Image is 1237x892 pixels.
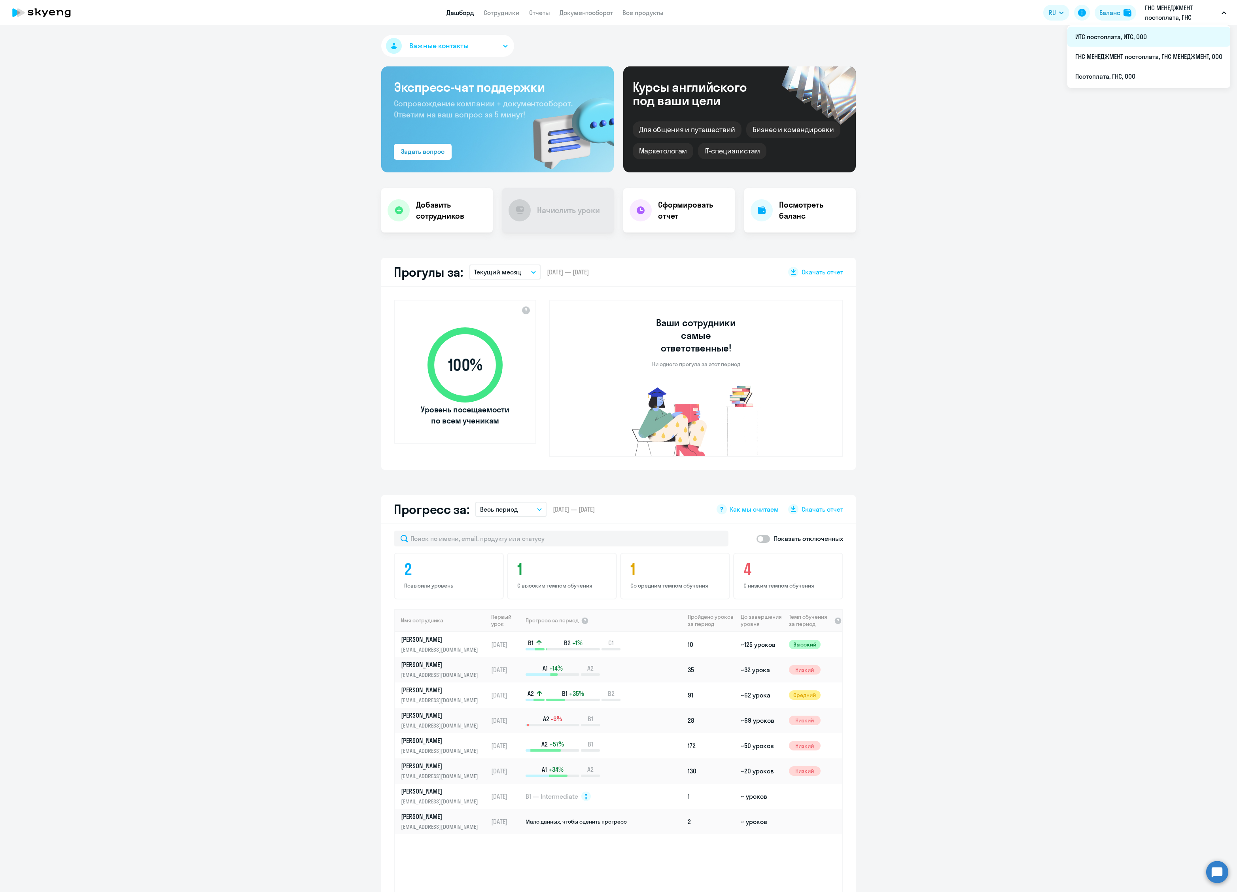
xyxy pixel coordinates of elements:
[658,199,728,221] h4: Сформировать отчет
[738,733,785,758] td: ~50 уроков
[416,199,486,221] h4: Добавить сотрудников
[537,205,600,216] h4: Начислить уроки
[746,121,840,138] div: Бизнес и командировки
[401,797,482,806] p: [EMAIL_ADDRESS][DOMAIN_NAME]
[420,355,511,374] span: 100 %
[549,740,564,748] span: +57%
[779,199,849,221] h4: Посмотреть баланс
[685,733,738,758] td: 172
[401,736,482,745] p: [PERSON_NAME]
[401,635,482,644] p: [PERSON_NAME]
[789,640,821,649] span: Высокий
[401,721,482,730] p: [EMAIL_ADDRESS][DOMAIN_NAME]
[743,560,835,579] h4: 4
[401,787,482,796] p: [PERSON_NAME]
[401,812,488,831] a: [PERSON_NAME][EMAIL_ADDRESS][DOMAIN_NAME]
[488,758,525,784] td: [DATE]
[395,609,488,632] th: Имя сотрудника
[608,639,614,647] span: C1
[404,560,496,579] h4: 2
[685,682,738,708] td: 91
[394,501,469,517] h2: Прогресс за:
[743,582,835,589] p: С низким темпом обучения
[685,809,738,834] td: 2
[562,689,567,698] span: B1
[543,714,549,723] span: A2
[738,809,785,834] td: ~ уроков
[542,765,547,774] span: A1
[394,264,463,280] h2: Прогулы за:
[401,736,488,755] a: [PERSON_NAME][EMAIL_ADDRESS][DOMAIN_NAME]
[789,741,821,750] span: Низкий
[401,762,482,770] p: [PERSON_NAME]
[469,265,541,280] button: Текущий месяц
[517,560,609,579] h4: 1
[541,740,548,748] span: A2
[522,83,614,172] img: bg-img
[730,505,779,514] span: Как мы считаем
[738,784,785,809] td: ~ уроков
[401,147,444,156] div: Задать вопрос
[401,746,482,755] p: [EMAIL_ADDRESS][DOMAIN_NAME]
[528,689,534,698] span: A2
[488,809,525,834] td: [DATE]
[401,696,482,705] p: [EMAIL_ADDRESS][DOMAIN_NAME]
[1067,25,1230,88] ul: RU
[401,711,482,720] p: [PERSON_NAME]
[549,664,563,673] span: +14%
[789,766,821,776] span: Низкий
[617,384,775,456] img: no-truants
[404,582,496,589] p: Повысили уровень
[529,9,550,17] a: Отчеты
[802,505,843,514] span: Скачать отчет
[488,657,525,682] td: [DATE]
[517,582,609,589] p: С высоким темпом обучения
[526,792,578,801] span: B1 — Intermediate
[587,765,594,774] span: A2
[488,609,525,632] th: Первый урок
[394,531,728,546] input: Поиск по имени, email, продукту или статусу
[401,686,488,705] a: [PERSON_NAME][EMAIL_ADDRESS][DOMAIN_NAME]
[587,664,594,673] span: A2
[698,143,766,159] div: IT-специалистам
[633,143,693,159] div: Маркетологам
[633,80,768,107] div: Курсы английского под ваши цели
[401,787,488,806] a: [PERSON_NAME][EMAIL_ADDRESS][DOMAIN_NAME]
[488,632,525,657] td: [DATE]
[409,41,469,51] span: Важные контакты
[802,268,843,276] span: Скачать отчет
[401,686,482,694] p: [PERSON_NAME]
[1141,3,1230,22] button: ГНС МЕНЕДЖМЕНТ постоплата, ГНС МЕНЕДЖМЕНТ, ООО
[401,671,482,679] p: [EMAIL_ADDRESS][DOMAIN_NAME]
[738,657,785,682] td: ~32 урока
[401,660,488,679] a: [PERSON_NAME][EMAIL_ADDRESS][DOMAIN_NAME]
[488,784,525,809] td: [DATE]
[789,690,821,700] span: Средний
[551,714,562,723] span: -6%
[789,613,832,627] span: Темп обучения за период
[475,502,547,517] button: Весь период
[401,711,488,730] a: [PERSON_NAME][EMAIL_ADDRESS][DOMAIN_NAME]
[1095,5,1136,21] button: Балансbalance
[488,682,525,708] td: [DATE]
[633,121,741,138] div: Для общения и путешествий
[547,268,589,276] span: [DATE] — [DATE]
[774,534,843,543] p: Показать отключенных
[560,9,613,17] a: Документооборот
[738,632,785,657] td: ~125 уроков
[526,818,627,825] span: Мало данных, чтобы оценить прогресс
[685,609,738,632] th: Пройдено уроков за период
[685,708,738,733] td: 28
[526,617,579,624] span: Прогресс за период
[401,635,488,654] a: [PERSON_NAME][EMAIL_ADDRESS][DOMAIN_NAME]
[420,404,511,426] span: Уровень посещаемости по всем ученикам
[528,639,533,647] span: B1
[394,98,573,119] span: Сопровождение компании + документооборот. Ответим на ваш вопрос за 5 минут!
[553,505,595,514] span: [DATE] — [DATE]
[652,361,740,368] p: Ни одного прогула за этот период
[1049,8,1056,17] span: RU
[738,758,785,784] td: ~20 уроков
[685,758,738,784] td: 130
[401,772,482,780] p: [EMAIL_ADDRESS][DOMAIN_NAME]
